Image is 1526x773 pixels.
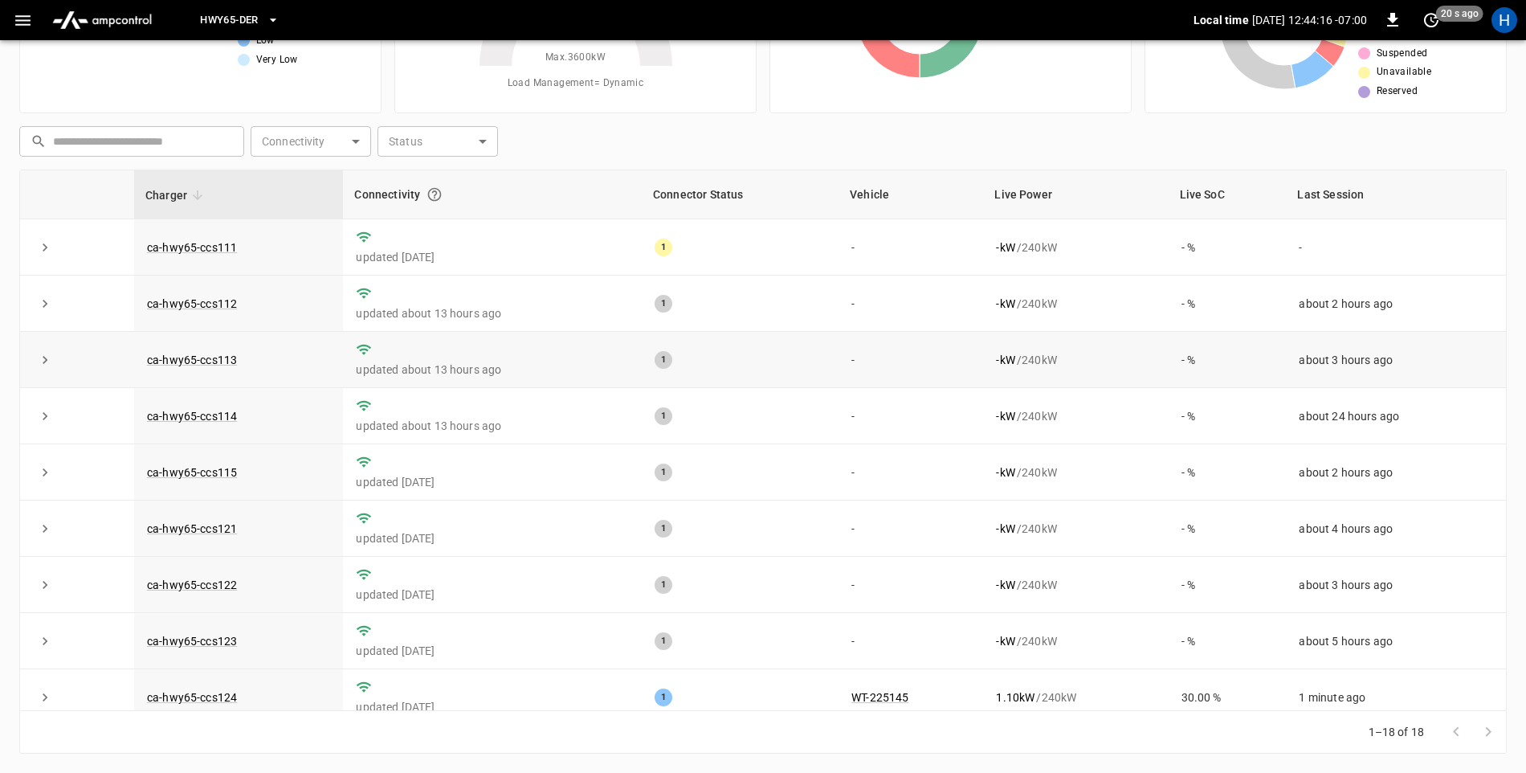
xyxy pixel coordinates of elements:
[147,635,237,648] a: ca-hwy65-ccs123
[147,410,237,423] a: ca-hwy65-ccs114
[996,464,1155,481] div: / 240 kW
[1286,332,1506,388] td: about 3 hours ago
[1436,6,1483,22] span: 20 s ago
[1286,219,1506,276] td: -
[33,685,57,710] button: expand row
[1418,7,1444,33] button: set refresh interval
[838,388,983,444] td: -
[996,296,1014,312] p: - kW
[1286,669,1506,726] td: 1 minute ago
[1169,669,1287,726] td: 30.00 %
[996,408,1014,424] p: - kW
[1286,444,1506,501] td: about 2 hours ago
[1169,388,1287,444] td: - %
[356,305,629,321] p: updated about 13 hours ago
[655,407,672,425] div: 1
[655,351,672,369] div: 1
[996,689,1155,706] div: / 240 kW
[1169,276,1287,332] td: - %
[147,691,237,704] a: ca-hwy65-ccs124
[356,362,629,378] p: updated about 13 hours ago
[655,632,672,650] div: 1
[996,352,1014,368] p: - kW
[1169,557,1287,613] td: - %
[996,633,1014,649] p: - kW
[356,249,629,265] p: updated [DATE]
[996,689,1034,706] p: 1.10 kW
[996,408,1155,424] div: / 240 kW
[642,170,838,219] th: Connector Status
[1377,84,1418,100] span: Reserved
[256,33,275,49] span: Low
[838,444,983,501] td: -
[1286,388,1506,444] td: about 24 hours ago
[33,460,57,485] button: expand row
[33,404,57,428] button: expand row
[1286,501,1506,557] td: about 4 hours ago
[996,296,1155,312] div: / 240 kW
[983,170,1168,219] th: Live Power
[1286,170,1506,219] th: Last Session
[46,5,158,35] img: ampcontrol.io logo
[147,466,237,479] a: ca-hwy65-ccs115
[996,577,1014,593] p: - kW
[655,689,672,706] div: 1
[655,295,672,313] div: 1
[356,418,629,434] p: updated about 13 hours ago
[356,530,629,546] p: updated [DATE]
[1169,170,1287,219] th: Live SoC
[147,579,237,591] a: ca-hwy65-ccs122
[356,474,629,490] p: updated [DATE]
[838,613,983,669] td: -
[33,629,57,653] button: expand row
[996,521,1155,537] div: / 240 kW
[996,464,1014,481] p: - kW
[420,180,449,209] button: Connection between the charger and our software.
[838,557,983,613] td: -
[356,587,629,603] p: updated [DATE]
[147,241,237,254] a: ca-hwy65-ccs111
[996,633,1155,649] div: / 240 kW
[356,643,629,659] p: updated [DATE]
[655,239,672,256] div: 1
[1491,7,1517,33] div: profile-icon
[1169,444,1287,501] td: - %
[655,520,672,538] div: 1
[996,239,1155,256] div: / 240 kW
[545,50,606,66] span: Max. 3600 kW
[1193,12,1249,28] p: Local time
[194,5,285,36] button: HWY65-DER
[147,354,237,366] a: ca-hwy65-ccs113
[1377,46,1428,62] span: Suspended
[996,577,1155,593] div: / 240 kW
[1252,12,1367,28] p: [DATE] 12:44:16 -07:00
[508,76,644,92] span: Load Management = Dynamic
[256,52,298,68] span: Very Low
[838,170,983,219] th: Vehicle
[1169,613,1287,669] td: - %
[996,239,1014,256] p: - kW
[147,297,237,310] a: ca-hwy65-ccs112
[200,11,258,30] span: HWY65-DER
[1169,501,1287,557] td: - %
[33,292,57,316] button: expand row
[1286,276,1506,332] td: about 2 hours ago
[838,219,983,276] td: -
[838,501,983,557] td: -
[851,691,908,704] a: WT-225145
[996,352,1155,368] div: / 240 kW
[1286,557,1506,613] td: about 3 hours ago
[655,464,672,481] div: 1
[33,573,57,597] button: expand row
[147,522,237,535] a: ca-hwy65-ccs121
[838,276,983,332] td: -
[1286,613,1506,669] td: about 5 hours ago
[33,348,57,372] button: expand row
[1369,724,1425,740] p: 1–18 of 18
[838,332,983,388] td: -
[354,180,630,209] div: Connectivity
[145,186,208,205] span: Charger
[1169,332,1287,388] td: - %
[33,235,57,260] button: expand row
[1377,64,1431,80] span: Unavailable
